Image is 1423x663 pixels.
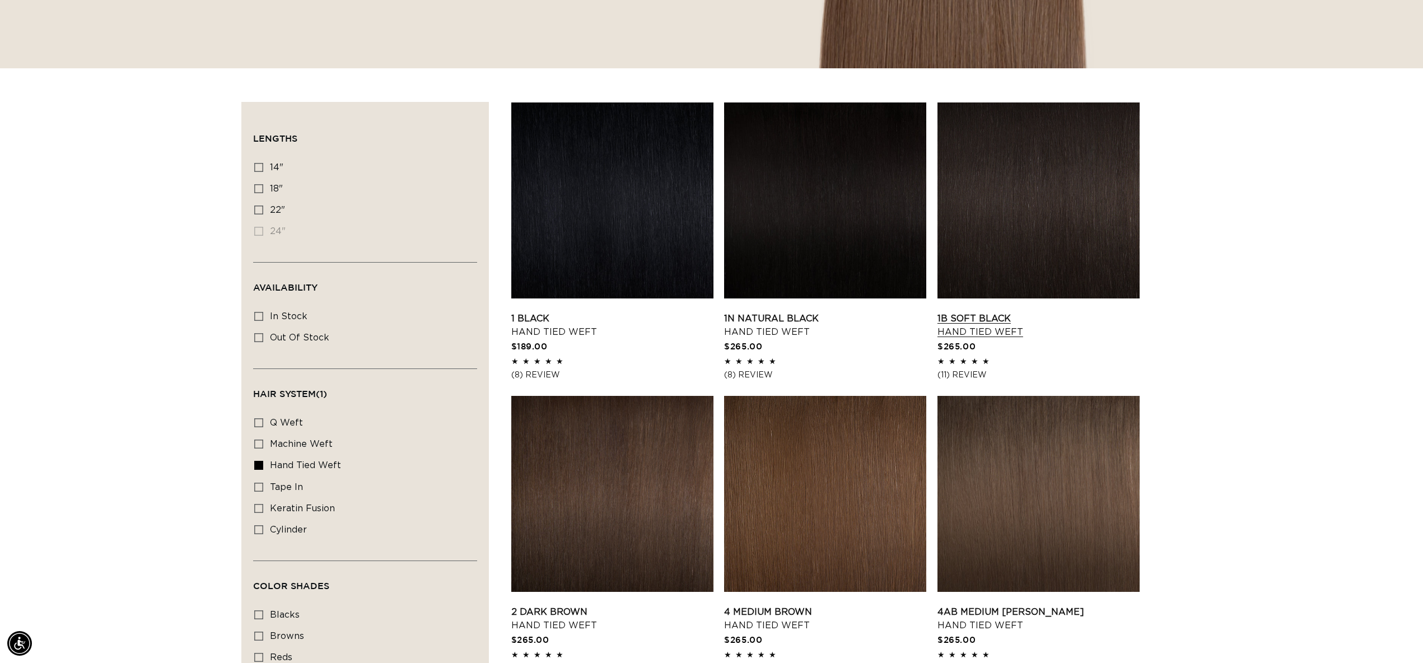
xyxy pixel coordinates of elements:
[937,605,1140,632] a: 4AB Medium [PERSON_NAME] Hand Tied Weft
[724,312,926,339] a: 1N Natural Black Hand Tied Weft
[270,418,303,427] span: q weft
[270,610,300,619] span: blacks
[270,184,283,193] span: 18"
[253,561,477,601] summary: Color Shades (0 selected)
[316,389,327,399] span: (1)
[511,605,713,632] a: 2 Dark Brown Hand Tied Weft
[270,632,304,641] span: browns
[270,461,341,470] span: hand tied weft
[270,653,292,662] span: reds
[270,440,333,449] span: machine weft
[270,333,329,342] span: Out of stock
[253,581,329,591] span: Color Shades
[253,369,477,409] summary: Hair System (1 selected)
[253,263,477,303] summary: Availability (0 selected)
[253,282,318,292] span: Availability
[511,312,713,339] a: 1 Black Hand Tied Weft
[253,133,297,143] span: Lengths
[7,631,32,656] div: Accessibility Menu
[937,312,1140,339] a: 1B Soft Black Hand Tied Weft
[253,389,327,399] span: Hair System
[724,605,926,632] a: 4 Medium Brown Hand Tied Weft
[270,206,285,214] span: 22"
[270,312,307,321] span: In stock
[1367,609,1423,663] iframe: Chat Widget
[270,483,303,492] span: tape in
[270,525,307,534] span: cylinder
[270,504,335,513] span: keratin fusion
[253,114,477,154] summary: Lengths (0 selected)
[270,163,283,172] span: 14"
